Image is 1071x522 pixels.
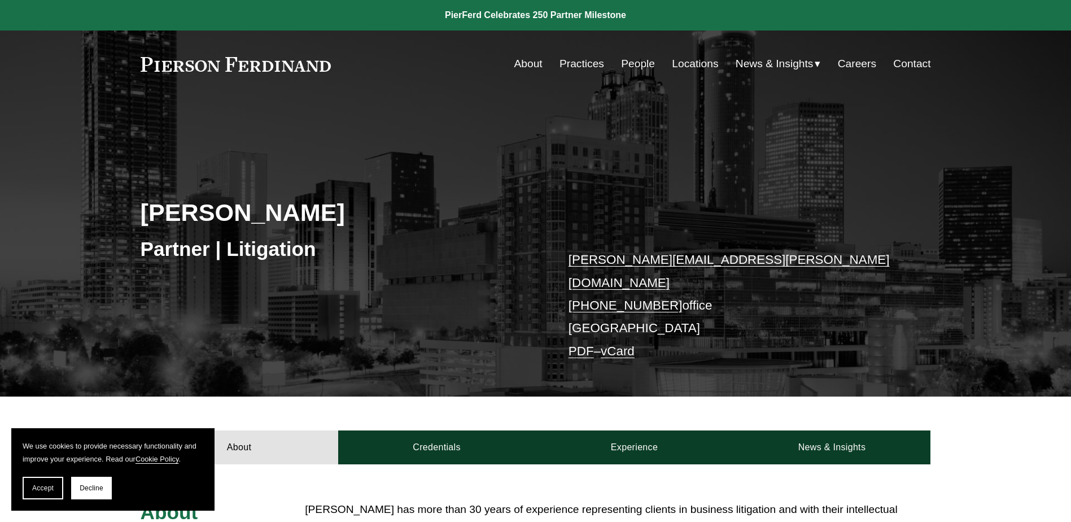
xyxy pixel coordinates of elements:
[514,53,543,75] a: About
[11,428,215,511] section: Cookie banner
[569,253,890,289] a: [PERSON_NAME][EMAIL_ADDRESS][PERSON_NAME][DOMAIN_NAME]
[141,237,536,262] h3: Partner | Litigation
[71,477,112,499] button: Decline
[601,344,635,358] a: vCard
[80,484,103,492] span: Decline
[838,53,876,75] a: Careers
[536,430,733,464] a: Experience
[736,53,821,75] a: folder dropdown
[338,430,536,464] a: Credentials
[559,53,604,75] a: Practices
[569,249,898,363] p: office [GEOGRAPHIC_DATA] –
[893,53,930,75] a: Contact
[32,484,54,492] span: Accept
[569,298,683,312] a: [PHONE_NUMBER]
[23,477,63,499] button: Accept
[672,53,718,75] a: Locations
[569,344,594,358] a: PDF
[141,198,536,227] h2: [PERSON_NAME]
[23,440,203,466] p: We use cookies to provide necessary functionality and improve your experience. Read our .
[736,54,814,74] span: News & Insights
[141,430,338,464] a: About
[733,430,930,464] a: News & Insights
[621,53,655,75] a: People
[135,455,179,463] a: Cookie Policy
